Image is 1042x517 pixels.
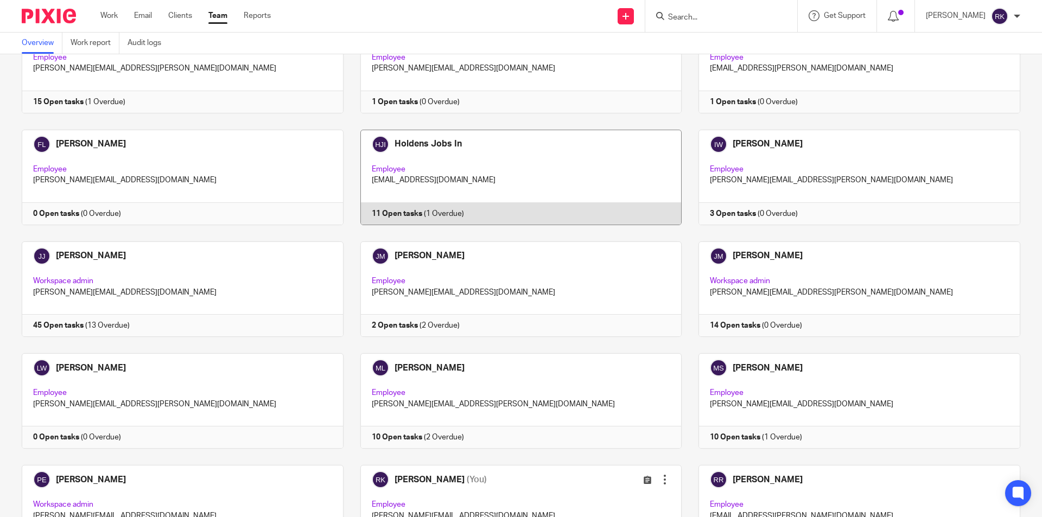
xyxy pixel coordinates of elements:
a: Reports [244,10,271,21]
p: [PERSON_NAME] [926,10,986,21]
a: Audit logs [128,33,169,54]
input: Search [667,13,765,23]
a: Team [208,10,227,21]
a: Work [100,10,118,21]
a: Email [134,10,152,21]
img: Pixie [22,9,76,23]
img: svg%3E [991,8,1008,25]
a: Clients [168,10,192,21]
span: Get Support [824,12,866,20]
a: Overview [22,33,62,54]
a: Work report [71,33,119,54]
